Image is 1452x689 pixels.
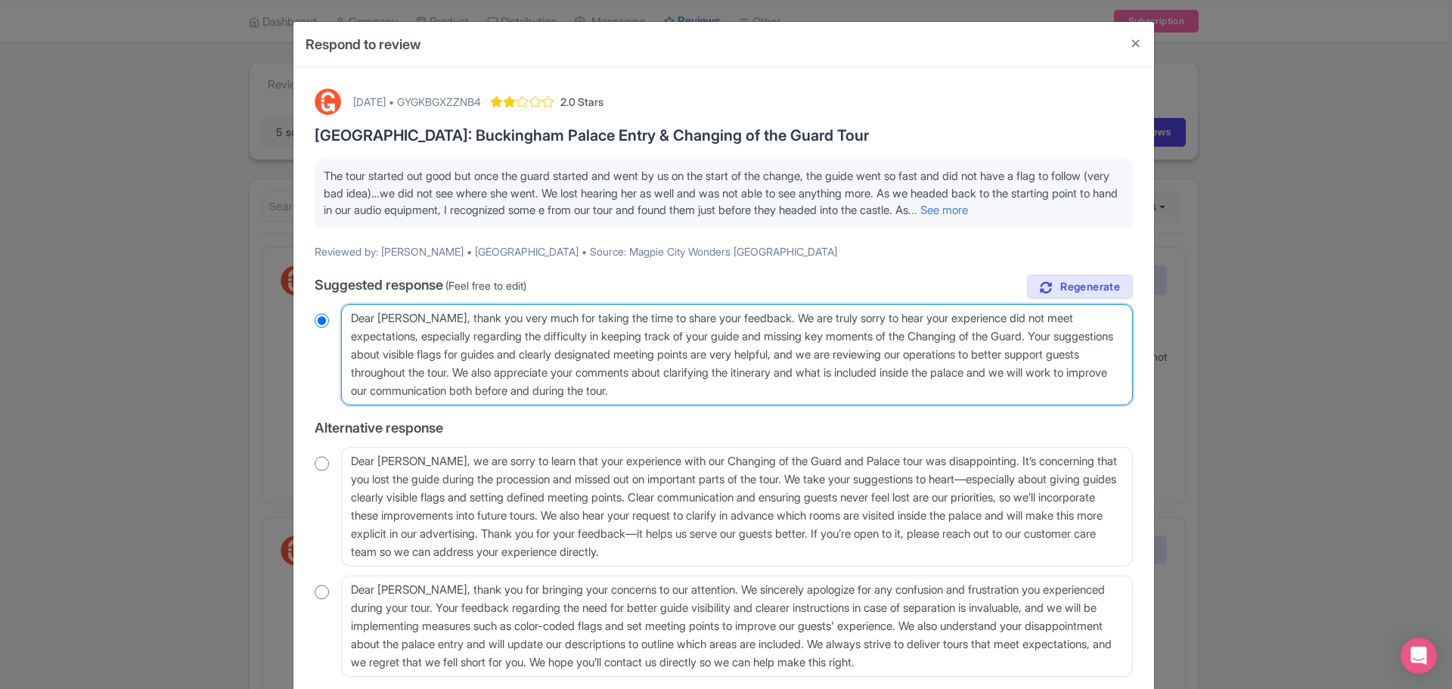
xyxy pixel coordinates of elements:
[353,94,481,110] div: [DATE] • GYGKBGXZZNB4
[1027,275,1133,299] a: Regenerate
[315,277,443,293] span: Suggested response
[1060,280,1120,294] span: Regenerate
[315,127,1133,144] h3: [GEOGRAPHIC_DATA]: Buckingham Palace Entry & Changing of the Guard Tour
[445,279,526,292] span: (Feel free to edit)
[324,169,1118,217] span: The tour started out good but once the guard started and went by us on the start of the change, t...
[306,34,421,54] h4: Respond to review
[1401,638,1437,674] div: Open Intercom Messenger
[315,244,1133,259] p: Reviewed by: [PERSON_NAME] • [GEOGRAPHIC_DATA] • Source: Magpie City Wonders [GEOGRAPHIC_DATA]
[908,203,968,217] a: ... See more
[341,576,1133,677] textarea: Dear [PERSON_NAME], thank you for bringing your concerns to our attention. We sincerely apologize...
[560,94,603,110] span: 2.0 Stars
[341,304,1133,405] textarea: Dear [PERSON_NAME], thank you very much for taking the time to share your feedback. We are truly ...
[341,447,1133,566] textarea: Dear [PERSON_NAME], we are sorry to learn that your experience with our Changing of the Guard and...
[315,420,443,436] span: Alternative response
[315,88,341,115] img: GetYourGuide Logo
[1118,22,1154,65] button: Close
